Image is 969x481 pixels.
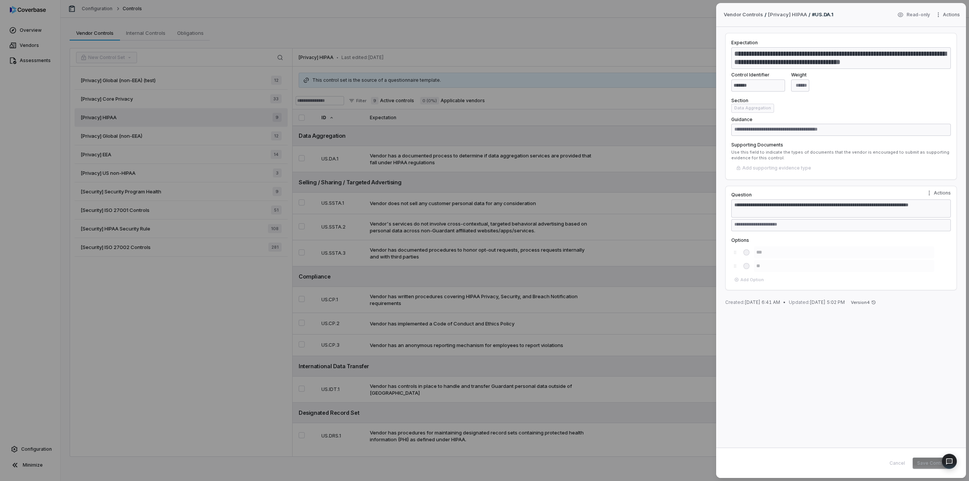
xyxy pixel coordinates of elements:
span: • [783,299,786,305]
p: / [765,11,766,18]
label: Guidance [731,117,752,122]
button: Question actions [922,187,955,199]
span: Created: [725,299,745,305]
a: [Privacy] HIPAA [768,11,807,19]
label: Control Identifier [731,72,785,78]
span: [DATE] 5:02 PM [789,299,845,305]
span: [DATE] 6:41 AM [725,299,780,305]
label: Supporting Documents [731,142,951,148]
button: Version4 [848,298,879,307]
div: Read-only [897,12,930,18]
label: Expectation [731,40,758,45]
label: Section [731,98,951,104]
button: More actions [933,9,964,20]
div: Use this field to indicate the types of documents that the vendor is encouraged to submit as supp... [731,149,951,161]
label: Options [731,237,951,243]
span: # US.DA.1 [812,11,833,17]
label: Weight [791,72,809,78]
label: Question [731,192,951,198]
p: / [809,11,810,18]
span: Updated: [789,299,810,305]
span: Vendor Controls [724,11,763,19]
